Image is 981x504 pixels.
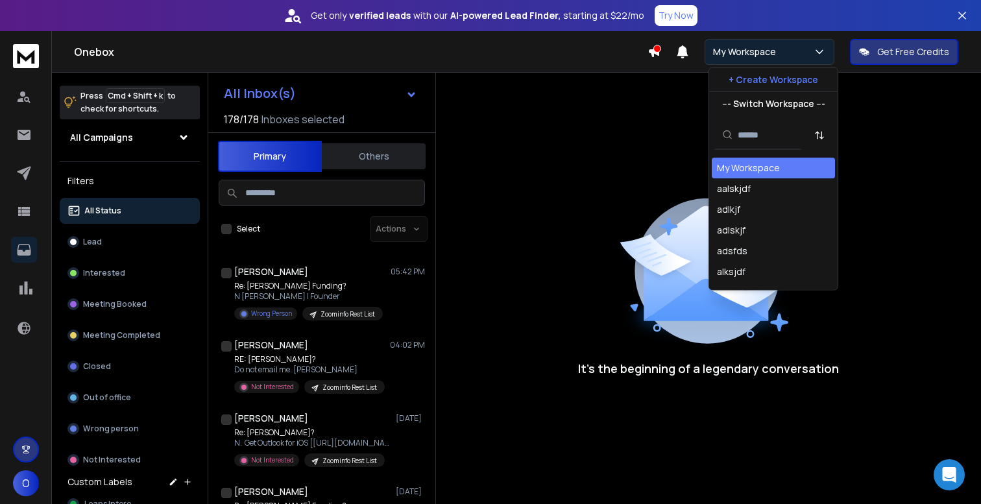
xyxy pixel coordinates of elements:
[251,309,292,318] p: Wrong Person
[234,485,308,498] h1: [PERSON_NAME]
[74,44,648,60] h1: Onebox
[84,206,121,216] p: All Status
[83,424,139,434] p: Wrong person
[806,122,832,148] button: Sort by Sort A-Z
[83,299,147,309] p: Meeting Booked
[60,198,200,224] button: All Status
[578,359,839,378] p: It’s the beginning of a legendary conversation
[655,5,697,26] button: Try Now
[729,73,818,86] p: + Create Workspace
[60,125,200,150] button: All Campaigns
[60,416,200,442] button: Wrong person
[67,475,132,488] h3: Custom Labels
[251,382,294,392] p: Not Interested
[234,281,383,291] p: Re: [PERSON_NAME] Funding?
[717,182,751,195] div: aalskjdf
[234,354,385,365] p: RE: [PERSON_NAME]?
[218,141,322,172] button: Primary
[261,112,345,127] h3: Inboxes selected
[83,455,141,465] p: Not Interested
[717,224,745,237] div: adlskjf
[390,340,425,350] p: 04:02 PM
[659,9,694,22] p: Try Now
[234,427,390,438] p: Re: [PERSON_NAME]?
[717,245,747,258] div: adsfds
[934,459,965,490] div: Open Intercom Messenger
[450,9,561,22] strong: AI-powered Lead Finder,
[83,392,131,403] p: Out of office
[234,412,308,425] h1: [PERSON_NAME]
[722,97,825,110] p: --- Switch Workspace ---
[106,88,165,103] span: Cmd + Shift + k
[311,9,644,22] p: Get only with our starting at $22/mo
[60,260,200,286] button: Interested
[60,172,200,190] h3: Filters
[234,365,385,375] p: Do not email me. [PERSON_NAME]
[83,268,125,278] p: Interested
[13,44,39,68] img: logo
[234,265,308,278] h1: [PERSON_NAME]
[709,68,838,91] button: + Create Workspace
[717,286,749,299] div: alsdkfd
[60,354,200,379] button: Closed
[713,45,781,58] p: My Workspace
[224,112,259,127] span: 178 / 178
[396,413,425,424] p: [DATE]
[60,291,200,317] button: Meeting Booked
[60,447,200,473] button: Not Interested
[60,385,200,411] button: Out of office
[60,322,200,348] button: Meeting Completed
[391,267,425,277] p: 05:42 PM
[234,291,383,302] p: N [PERSON_NAME] | Founder
[237,224,260,234] label: Select
[396,486,425,497] p: [DATE]
[60,229,200,255] button: Lead
[13,470,39,496] button: O
[83,237,102,247] p: Lead
[83,330,160,341] p: Meeting Completed
[717,203,740,216] div: adlkjf
[322,142,426,171] button: Others
[850,39,958,65] button: Get Free Credits
[251,455,294,465] p: Not Interested
[717,162,780,174] div: My Workspace
[322,383,377,392] p: Zoominfo Rest List
[70,131,133,144] h1: All Campaigns
[877,45,949,58] p: Get Free Credits
[322,456,377,466] p: Zoominfo Rest List
[83,361,111,372] p: Closed
[349,9,411,22] strong: verified leads
[213,80,428,106] button: All Inbox(s)
[321,309,375,319] p: Zoominfo Rest List
[224,87,296,100] h1: All Inbox(s)
[234,438,390,448] p: N. Get Outlook for iOS [[URL][DOMAIN_NAME]] -----------------------------------------------------...
[234,339,308,352] h1: [PERSON_NAME]
[717,265,745,278] div: alksjdf
[80,90,176,115] p: Press to check for shortcuts.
